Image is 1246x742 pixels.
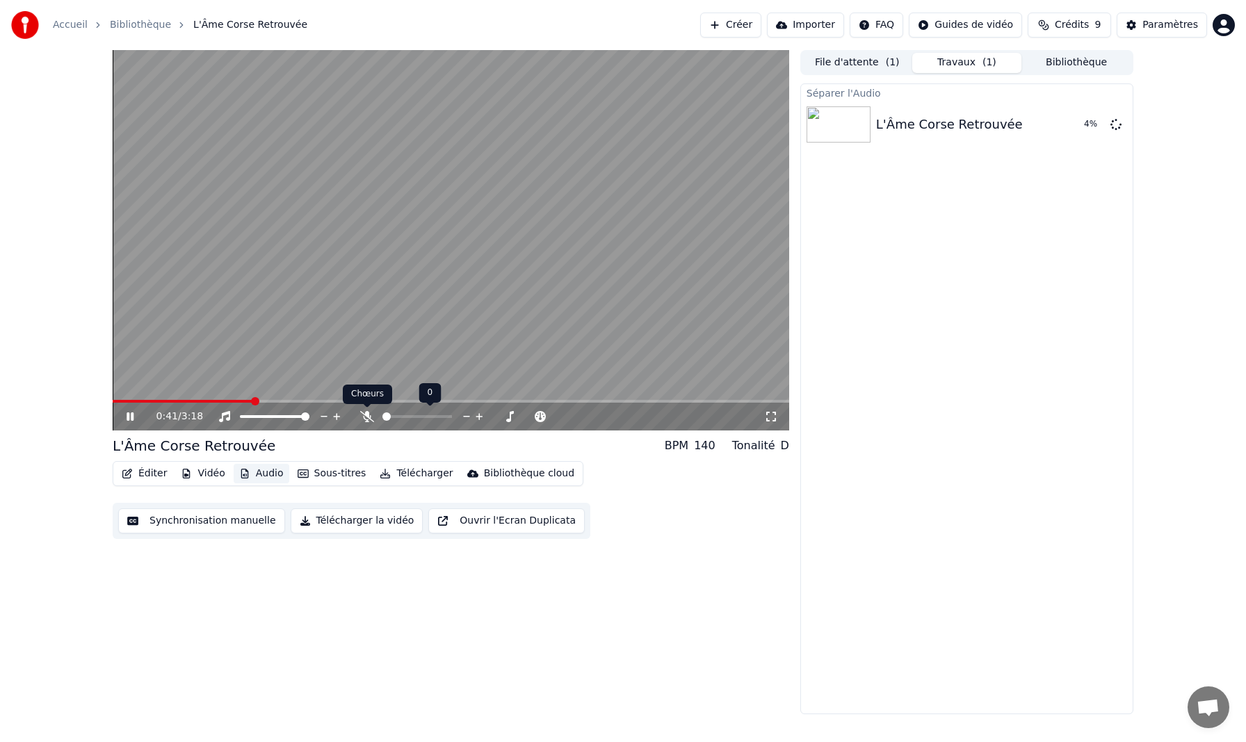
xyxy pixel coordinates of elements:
span: ( 1 ) [982,56,996,70]
button: Crédits9 [1028,13,1111,38]
div: Chœurs [343,385,392,404]
button: Importer [767,13,844,38]
img: youka [11,11,39,39]
div: 0 [419,383,442,403]
div: / [156,410,190,424]
button: Guides de vidéo [909,13,1022,38]
button: Créer [700,13,761,38]
div: Séparer l'Audio [801,84,1133,101]
button: Audio [234,464,289,483]
button: Télécharger [374,464,458,483]
div: Paramètres [1142,18,1198,32]
div: Tonalité [732,437,775,454]
span: 3:18 [181,410,203,424]
button: Télécharger la vidéo [291,508,423,533]
button: FAQ [850,13,903,38]
div: 4 % [1084,119,1105,130]
div: 140 [694,437,715,454]
span: L'Âme Corse Retrouvée [193,18,307,32]
button: Éditer [116,464,172,483]
div: L'Âme Corse Retrouvée [876,115,1023,134]
button: File d'attente [802,53,912,73]
div: BPM [665,437,688,454]
div: Ouvrir le chat [1188,686,1229,728]
span: Crédits [1055,18,1089,32]
button: Bibliothèque [1021,53,1131,73]
div: L'Âme Corse Retrouvée [113,436,275,455]
button: Ouvrir l'Ecran Duplicata [428,508,585,533]
span: 9 [1094,18,1101,32]
button: Synchronisation manuelle [118,508,285,533]
a: Bibliothèque [110,18,171,32]
span: ( 1 ) [886,56,900,70]
a: Accueil [53,18,88,32]
button: Sous-titres [292,464,372,483]
div: D [781,437,789,454]
div: Bibliothèque cloud [484,467,574,481]
button: Vidéo [175,464,230,483]
button: Paramètres [1117,13,1207,38]
span: 0:41 [156,410,178,424]
button: Travaux [912,53,1022,73]
nav: breadcrumb [53,18,307,32]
